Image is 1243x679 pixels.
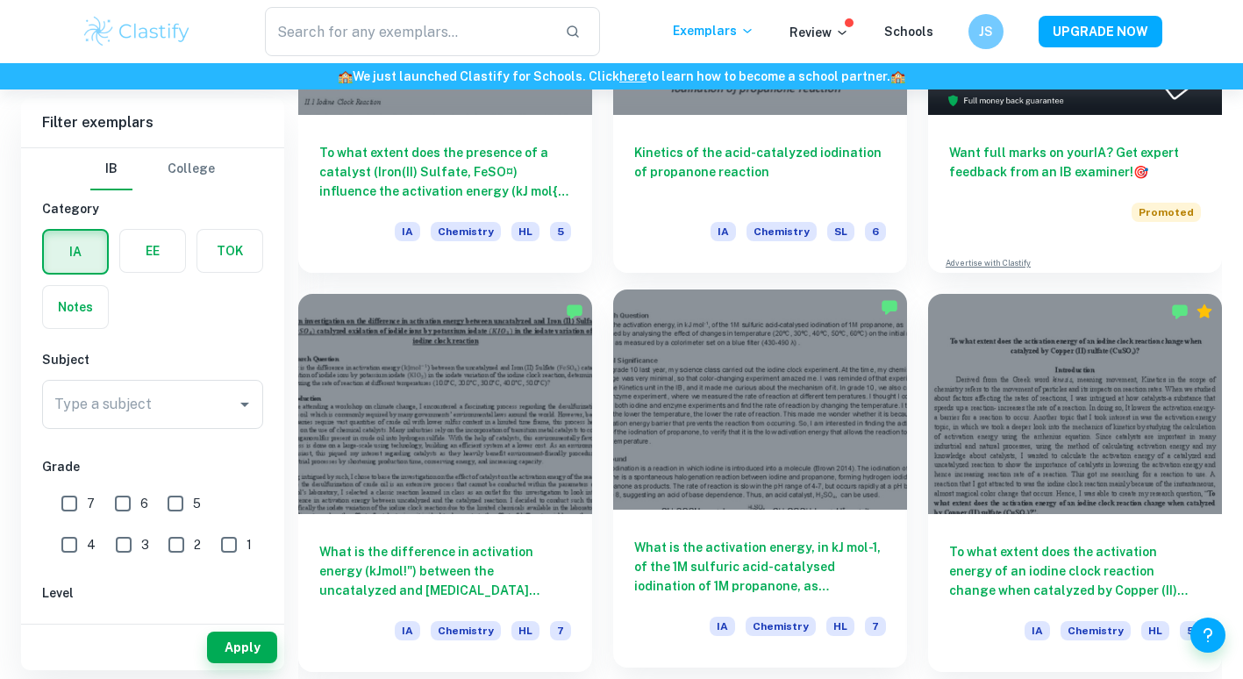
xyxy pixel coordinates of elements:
[42,583,263,603] h6: Level
[90,148,132,190] button: IB
[194,535,201,554] span: 2
[865,617,886,636] span: 7
[1039,16,1162,47] button: UPGRADE NOW
[949,143,1201,182] h6: Want full marks on your IA ? Get expert feedback from an IB examiner!
[44,231,107,273] button: IA
[711,222,736,241] span: IA
[431,621,501,640] span: Chemistry
[881,298,898,316] img: Marked
[87,494,95,513] span: 7
[946,257,1031,269] a: Advertise with Clastify
[1190,618,1225,653] button: Help and Feedback
[884,25,933,39] a: Schools
[338,69,353,83] span: 🏫
[319,143,571,201] h6: To what extent does the presence of a catalyst (Iron(II) Sulfate, FeSO¤) influence the activation...
[87,535,96,554] span: 4
[42,457,263,476] h6: Grade
[140,494,148,513] span: 6
[168,148,215,190] button: College
[710,617,735,636] span: IA
[550,222,571,241] span: 5
[1141,621,1169,640] span: HL
[865,222,886,241] span: 6
[232,392,257,417] button: Open
[968,14,1004,49] button: JS
[42,350,263,369] h6: Subject
[1180,621,1201,640] span: 5
[4,67,1239,86] h6: We just launched Clastify for Schools. Click to learn how to become a school partner.
[550,621,571,640] span: 7
[826,617,854,636] span: HL
[1196,303,1213,320] div: Premium
[1133,165,1148,179] span: 🎯
[246,535,252,554] span: 1
[90,148,215,190] div: Filter type choice
[1025,621,1050,640] span: IA
[120,230,185,272] button: EE
[207,632,277,663] button: Apply
[319,542,571,600] h6: What is the difference in activation energy (kJmol!") between the uncatalyzed and [MEDICAL_DATA] ...
[566,303,583,320] img: Marked
[746,617,816,636] span: Chemistry
[42,199,263,218] h6: Category
[193,494,201,513] span: 5
[975,22,996,41] h6: JS
[82,14,193,49] img: Clastify logo
[673,21,754,40] p: Exemplars
[21,98,284,147] h6: Filter exemplars
[890,69,905,83] span: 🏫
[265,7,552,56] input: Search for any exemplars...
[619,69,647,83] a: here
[634,538,886,596] h6: What is the activation energy, in kJ mol-1, of the 1M sulfuric acid-catalysed iodination of 1M pr...
[43,286,108,328] button: Notes
[1171,303,1189,320] img: Marked
[298,294,592,672] a: What is the difference in activation energy (kJmol!") between the uncatalyzed and [MEDICAL_DATA] ...
[1132,203,1201,222] span: Promoted
[395,621,420,640] span: IA
[197,230,262,272] button: TOK
[949,542,1201,600] h6: To what extent does the activation energy of an iodine clock reaction change when catalyzed by Co...
[395,222,420,241] span: IA
[928,294,1222,672] a: To what extent does the activation energy of an iodine clock reaction change when catalyzed by Co...
[613,294,907,672] a: What is the activation energy, in kJ mol-1, of the 1M sulfuric acid-catalysed iodination of 1M pr...
[511,621,539,640] span: HL
[634,143,886,201] h6: Kinetics of the acid-catalyzed iodination of propanone reaction
[141,535,149,554] span: 3
[431,222,501,241] span: Chemistry
[789,23,849,42] p: Review
[827,222,854,241] span: SL
[1061,621,1131,640] span: Chemistry
[511,222,539,241] span: HL
[747,222,817,241] span: Chemistry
